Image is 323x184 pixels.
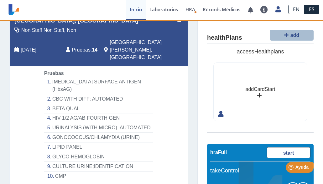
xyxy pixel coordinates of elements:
b: 14 [92,47,97,52]
a: ES [304,5,319,14]
span: 2025-07-24 [21,46,36,54]
li: BETA QUAL [44,104,154,114]
iframe: Help widget launcher [267,160,316,177]
li: LIPID PANEL [44,142,154,152]
h4: healthPlans [207,34,242,42]
a: start [267,147,310,158]
span: accessHealthplans [237,48,284,55]
span: Non Staff Non Staff, Non [21,27,76,34]
span: San Juan, PR [110,39,162,61]
span: HRA [185,6,195,12]
div: : [61,39,100,61]
span: Pruebas [44,71,64,76]
span: start [283,150,294,156]
span: hraFull [210,150,227,155]
a: EN [288,5,304,14]
li: CMP [44,172,154,181]
li: CBC WITH DIFF: AUTOMATED [44,94,154,104]
h5: takeControl [210,167,310,174]
li: CULTURE URINE;IDENTIFICATION [44,162,154,172]
li: GONOCOCCUS/CHLAMYDIA (URINE) [44,133,154,142]
li: GLYCO HEMOGLOBIN [44,152,154,162]
div: addCardStart [246,86,275,93]
li: [MEDICAL_DATA] SURFACE ANTIGEN (HbsAG) [44,77,154,94]
li: HIV 1/2 AG/AB FOURTH GEN [44,113,154,123]
span: add [290,32,299,38]
button: add [270,30,314,41]
span: Pruebas [72,46,91,54]
span: [GEOGRAPHIC_DATA], [GEOGRAPHIC_DATA] [14,17,138,25]
li: URINALYSIS (WITH MICRO), AUTOMATED [44,123,154,133]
